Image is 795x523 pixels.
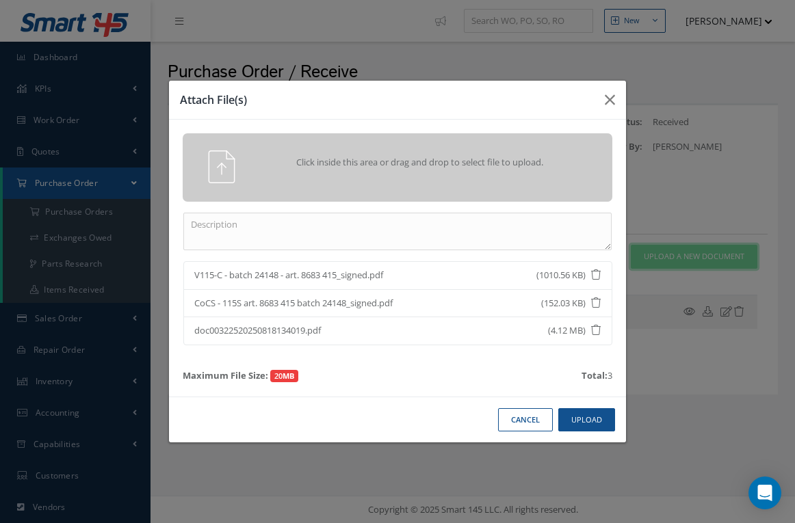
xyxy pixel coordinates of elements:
[283,371,294,381] strong: MB
[582,369,612,383] div: 3
[265,156,575,170] span: Click inside this area or drag and drop to select file to upload.
[536,269,591,282] span: (1010.56 KB)
[205,150,238,183] img: svg+xml;base64,PHN2ZyB4bWxucz0iaHR0cDovL3d3dy53My5vcmcvMjAwMC9zdmciIHhtbG5zOnhsaW5rPSJodHRwOi8vd3...
[183,369,268,381] strong: Maximum File Size:
[194,297,499,310] span: CoCS - 115S art. 8683 415 batch 24148_signed.pdf
[558,408,615,432] button: Upload
[194,324,499,338] span: doc00322520250818134019.pdf
[582,369,608,381] strong: Total:
[270,370,298,382] span: 20
[541,297,591,310] span: (152.03 KB)
[498,408,553,432] button: Cancel
[194,269,499,282] span: V115-C - batch 24148 - art. 8683 415_signed.pdf
[748,477,781,509] div: Open Intercom Messenger
[548,324,591,338] span: (4.12 MB)
[180,92,594,108] h3: Attach File(s)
